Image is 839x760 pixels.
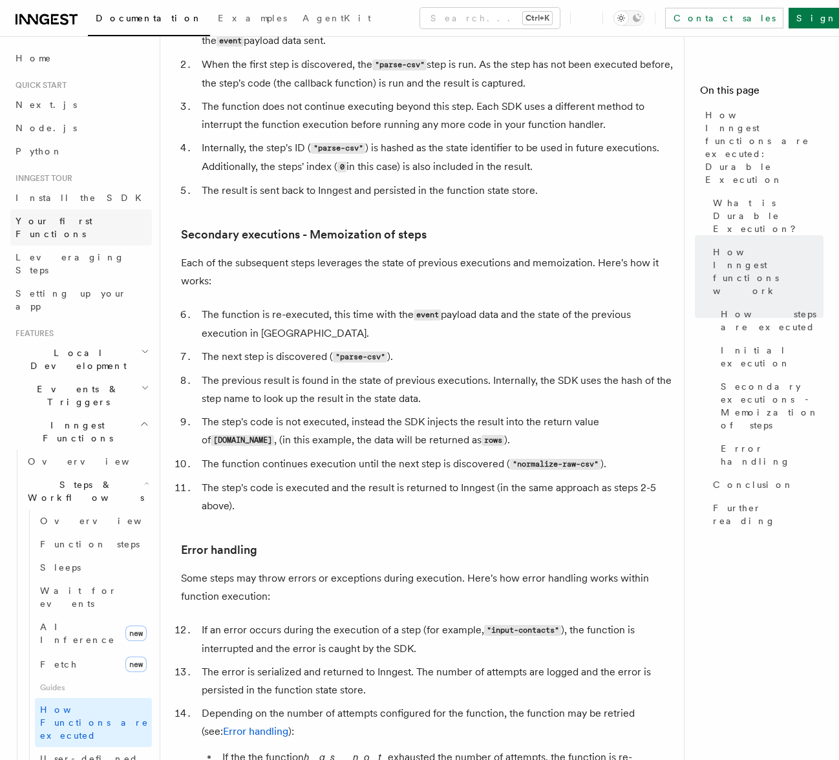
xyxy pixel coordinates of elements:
span: Overview [28,456,161,467]
span: AI Inference [40,622,115,645]
code: "parse-csv" [372,59,427,70]
span: Guides [35,677,152,698]
a: What is Durable Execution? [708,191,823,240]
code: "parse-csv" [333,352,387,363]
code: 0 [337,162,346,173]
a: Overview [35,509,152,533]
a: Setting up your app [10,282,152,318]
kbd: Ctrl+K [523,12,552,25]
code: event [217,36,244,47]
a: Overview [23,450,152,473]
li: The step's code is executed and the result is returned to Inngest (in the same approach as steps ... [198,479,674,515]
code: "input-contacts" [484,625,561,636]
a: How Functions are executed [35,698,152,747]
a: Next.js [10,93,152,116]
a: Contact sales [665,8,783,28]
span: Events & Triggers [10,383,141,408]
li: The previous result is found in the state of previous executions. Internally, the SDK uses the ha... [198,372,674,408]
a: Your first Functions [10,209,152,246]
li: The result is sent back to Inngest and persisted in the function state store. [198,182,674,200]
span: Steps & Workflows [23,478,144,504]
h4: On this page [700,83,823,103]
li: The function is re-executed, this time with the payload data and the state of the previous execut... [198,306,674,343]
a: Leveraging Steps [10,246,152,282]
span: Home [16,52,52,65]
a: Node.js [10,116,152,140]
span: Fetch [40,659,78,670]
span: Initial execution [721,344,823,370]
span: Next.js [16,100,77,110]
li: The function does not continue executing beyond this step. Each SDK uses a different method to in... [198,98,674,134]
span: Install the SDK [16,193,149,203]
span: Wait for events [40,586,117,609]
a: Secondary executions - Memoization of steps [181,226,427,244]
span: Overview [40,516,173,526]
li: Internally, the step's ID ( ) is hashed as the state identifier to be used in future executions. ... [198,139,674,176]
span: How Functions are executed [40,704,149,741]
span: Examples [218,13,287,23]
span: Secondary executions - Memoization of steps [721,380,823,432]
a: Error handling [716,437,823,473]
span: Function steps [40,539,140,549]
button: Toggle dark mode [613,10,644,26]
code: rows [482,435,504,446]
a: Error handling [181,541,257,559]
span: Sleeps [40,562,81,573]
code: event [414,310,441,321]
a: Sleeps [35,556,152,579]
a: Initial execution [716,339,823,375]
button: Search...Ctrl+K [420,8,560,28]
p: Some steps may throw errors or exceptions during execution. Here's how error handling works withi... [181,569,674,606]
a: Python [10,140,152,163]
code: "parse-csv" [311,143,365,154]
span: What is Durable Execution? [713,196,823,235]
span: Further reading [713,501,823,527]
a: How Inngest functions work [708,240,823,302]
button: Inngest Functions [10,414,152,450]
li: The error is serialized and returned to Inngest. The number of attempts are logged and the error ... [198,663,674,699]
span: Features [10,328,54,339]
span: Leveraging Steps [16,252,125,275]
li: When the first step is discovered, the step is run. As the step has not been executed before, the... [198,56,674,92]
span: Inngest tour [10,173,72,184]
a: Install the SDK [10,186,152,209]
span: How Inngest functions are executed: Durable Execution [705,109,823,186]
a: Wait for events [35,579,152,615]
a: Further reading [708,496,823,533]
li: The step's code is not executed, instead the SDK injects the result into the return value of , (i... [198,413,674,450]
span: Error handling [721,442,823,468]
a: Fetchnew [35,651,152,677]
a: Examples [210,4,295,35]
a: Error handling [223,725,288,737]
span: Your first Functions [16,216,92,239]
button: Steps & Workflows [23,473,152,509]
a: Function steps [35,533,152,556]
code: "normalize-raw-csv" [510,459,600,470]
span: How steps are executed [721,308,823,333]
span: AgentKit [303,13,371,23]
p: Each of the subsequent steps leverages the state of previous executions and memoization. Here's h... [181,254,674,290]
span: Setting up your app [16,288,127,311]
a: How steps are executed [716,302,823,339]
button: Events & Triggers [10,377,152,414]
a: Documentation [88,4,210,36]
span: Inngest Functions [10,419,140,445]
span: Python [16,146,63,156]
span: new [125,626,147,641]
a: Home [10,47,152,70]
a: AgentKit [295,4,379,35]
span: Conclusion [713,478,794,491]
a: Conclusion [708,473,823,496]
li: The function continues execution until the next step is discovered ( ). [198,455,674,474]
span: Documentation [96,13,202,23]
code: [DOMAIN_NAME] [211,435,274,446]
li: The next step is discovered ( ). [198,348,674,366]
button: Local Development [10,341,152,377]
a: Secondary executions - Memoization of steps [716,375,823,437]
span: Quick start [10,80,67,90]
span: How Inngest functions work [713,246,823,297]
span: Node.js [16,123,77,133]
a: How Inngest functions are executed: Durable Execution [700,103,823,191]
span: new [125,657,147,672]
span: Local Development [10,346,141,372]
